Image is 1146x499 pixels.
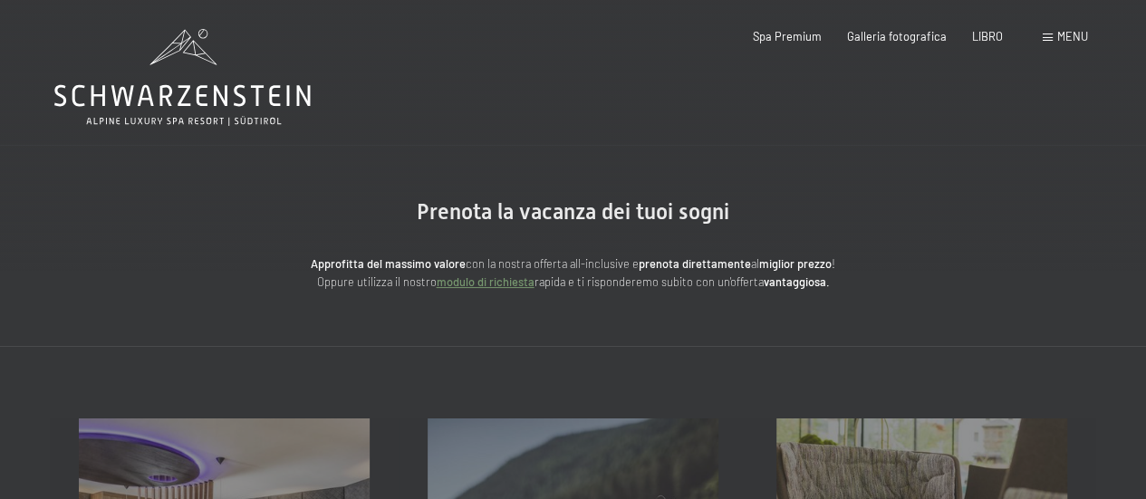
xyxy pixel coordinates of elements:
[972,29,1003,43] a: LIBRO
[764,274,830,289] font: vantaggiosa.
[847,29,947,43] a: Galleria fotografica
[759,256,832,271] font: miglior prezzo
[832,256,835,271] font: !
[317,274,437,289] font: Oppure utilizza il nostro
[534,274,764,289] font: rapida e ti risponderemo subito con un'offerta
[417,199,729,225] font: Prenota la vacanza dei tuoi sogni
[437,274,534,289] a: modulo di richiesta
[753,29,822,43] a: Spa Premium
[311,256,466,271] font: Approfitta del massimo valore
[1057,29,1088,43] font: menu
[751,256,759,271] font: al
[466,256,639,271] font: con la nostra offerta all-inclusive e
[639,256,751,271] font: prenota direttamente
